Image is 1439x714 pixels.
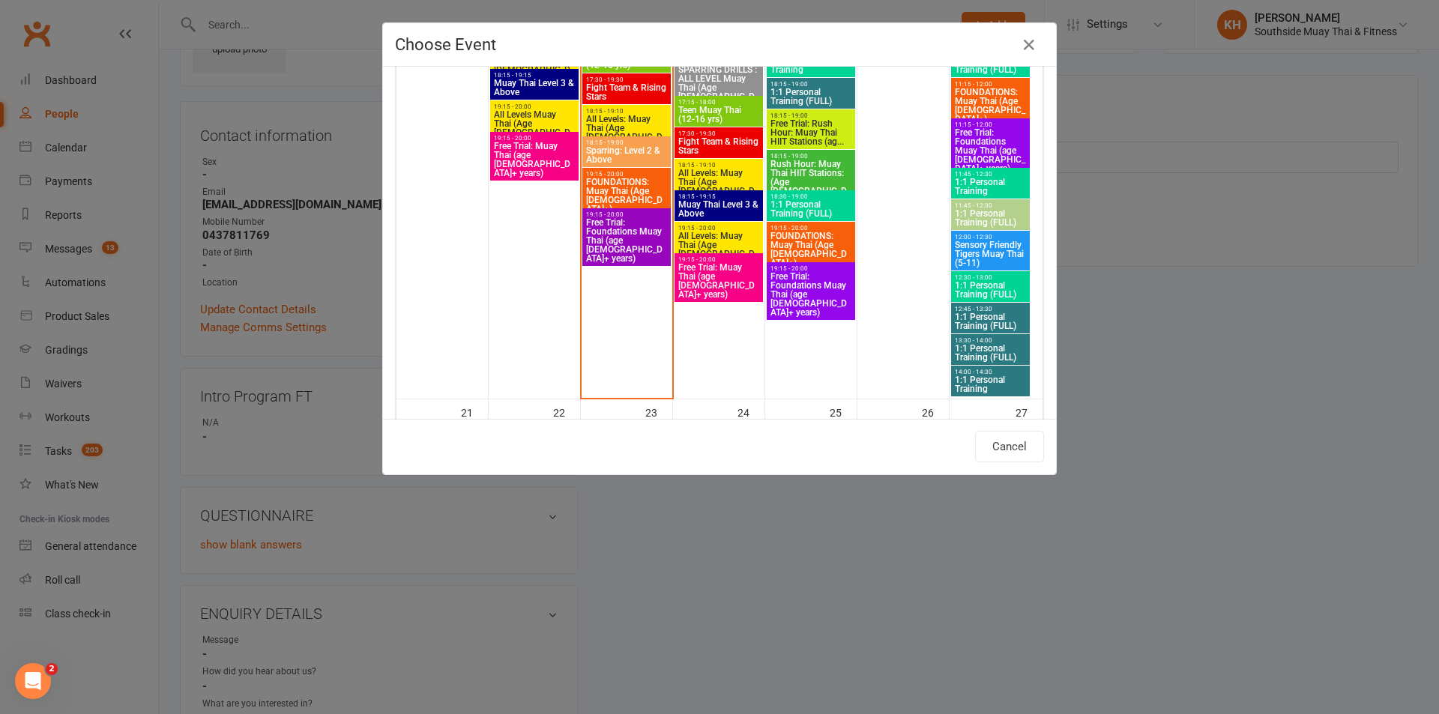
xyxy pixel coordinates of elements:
[954,281,1027,299] span: 1:1 Personal Training (FULL)
[585,178,668,214] span: FOUNDATIONS: Muay Thai (Age [DEMOGRAPHIC_DATA]+)
[585,115,668,151] span: All Levels: Muay Thai (Age [DEMOGRAPHIC_DATA]+)
[1017,33,1041,57] button: Close
[585,52,668,70] span: Teen Muay Thai (12-16 yrs)
[46,663,58,675] span: 2
[645,399,672,424] div: 23
[678,263,760,299] span: Free Trial: Muay Thai (age [DEMOGRAPHIC_DATA]+ years)
[678,193,760,200] span: 18:15 - 19:15
[1016,399,1043,424] div: 27
[954,274,1027,281] span: 12:30 - 13:00
[678,225,760,232] span: 19:15 - 20:00
[585,146,668,164] span: Sparring: Level 2 & Above
[678,200,760,218] span: Muay Thai Level 3 & Above
[493,135,576,142] span: 19:15 - 20:00
[954,312,1027,330] span: 1:1 Personal Training (FULL)
[954,306,1027,312] span: 12:45 - 13:30
[770,88,852,106] span: 1:1 Personal Training (FULL)
[585,139,668,146] span: 18:15 - 19:00
[678,130,760,137] span: 17:30 - 19:30
[954,81,1027,88] span: 11:15 - 12:00
[395,35,1044,54] h4: Choose Event
[493,72,576,79] span: 18:15 - 19:15
[922,399,949,424] div: 26
[678,162,760,169] span: 18:15 - 19:10
[585,171,668,178] span: 19:15 - 20:00
[770,265,852,272] span: 19:15 - 20:00
[954,121,1027,128] span: 11:15 - 12:00
[585,83,668,101] span: Fight Team & Rising Stars
[770,272,852,317] span: Free Trial: Foundations Muay Thai (age [DEMOGRAPHIC_DATA]+ years)
[553,399,580,424] div: 22
[954,375,1027,393] span: 1:1 Personal Training
[770,81,852,88] span: 18:15 - 19:00
[678,106,760,124] span: Teen Muay Thai (12-16 yrs)
[954,344,1027,362] span: 1:1 Personal Training (FULL)
[975,431,1044,462] button: Cancel
[770,112,852,119] span: 18:15 - 19:00
[770,232,852,267] span: FOUNDATIONS: Muay Thai (Age [DEMOGRAPHIC_DATA]+)
[830,399,857,424] div: 25
[770,225,852,232] span: 19:15 - 20:00
[678,99,760,106] span: 17:15 - 18:00
[585,218,668,263] span: Free Trial: Foundations Muay Thai (age [DEMOGRAPHIC_DATA]+ years)
[954,234,1027,240] span: 12:00 - 12:30
[954,202,1027,209] span: 11:45 - 12:30
[493,110,576,146] span: All Levels Muay Thai (Age [DEMOGRAPHIC_DATA]+)
[954,240,1027,267] span: Sensory Friendly Tigers Muay Thai (5-11)
[770,193,852,200] span: 18:30 - 19:00
[954,178,1027,196] span: 1:1 Personal Training
[493,103,576,110] span: 19:15 - 20:00
[954,209,1027,227] span: 1:1 Personal Training (FULL)
[954,128,1027,173] span: Free Trial: Foundations Muay Thai (age [DEMOGRAPHIC_DATA]+ years)
[585,211,668,218] span: 19:15 - 20:00
[493,142,576,178] span: Free Trial: Muay Thai (age [DEMOGRAPHIC_DATA]+ years)
[770,160,852,205] span: Rush Hour: Muay Thai HIIT Stations: (Age [DEMOGRAPHIC_DATA]+)
[585,76,668,83] span: 17:30 - 19:30
[954,171,1027,178] span: 11:45 - 12:30
[954,56,1027,74] span: 1:1 Personal Training (FULL)
[737,399,764,424] div: 24
[770,153,852,160] span: 18:15 - 19:00
[770,119,852,146] span: Free Trial: Rush Hour: Muay Thai HIIT Stations (ag...
[678,256,760,263] span: 19:15 - 20:00
[461,399,488,424] div: 21
[678,169,760,205] span: All Levels: Muay Thai (Age [DEMOGRAPHIC_DATA]+)
[493,79,576,97] span: Muay Thai Level 3 & Above
[678,65,760,110] span: SPARRING DRILLS : ALL LEVEL Muay Thai (Age [DEMOGRAPHIC_DATA]+)
[954,337,1027,344] span: 13:30 - 14:00
[678,137,760,155] span: Fight Team & Rising Stars
[585,108,668,115] span: 18:15 - 19:10
[770,200,852,218] span: 1:1 Personal Training (FULL)
[678,232,760,267] span: All Levels: Muay Thai (Age [DEMOGRAPHIC_DATA]+)
[15,663,51,699] iframe: Intercom live chat
[954,88,1027,124] span: FOUNDATIONS: Muay Thai (Age [DEMOGRAPHIC_DATA]+)
[954,369,1027,375] span: 14:00 - 14:30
